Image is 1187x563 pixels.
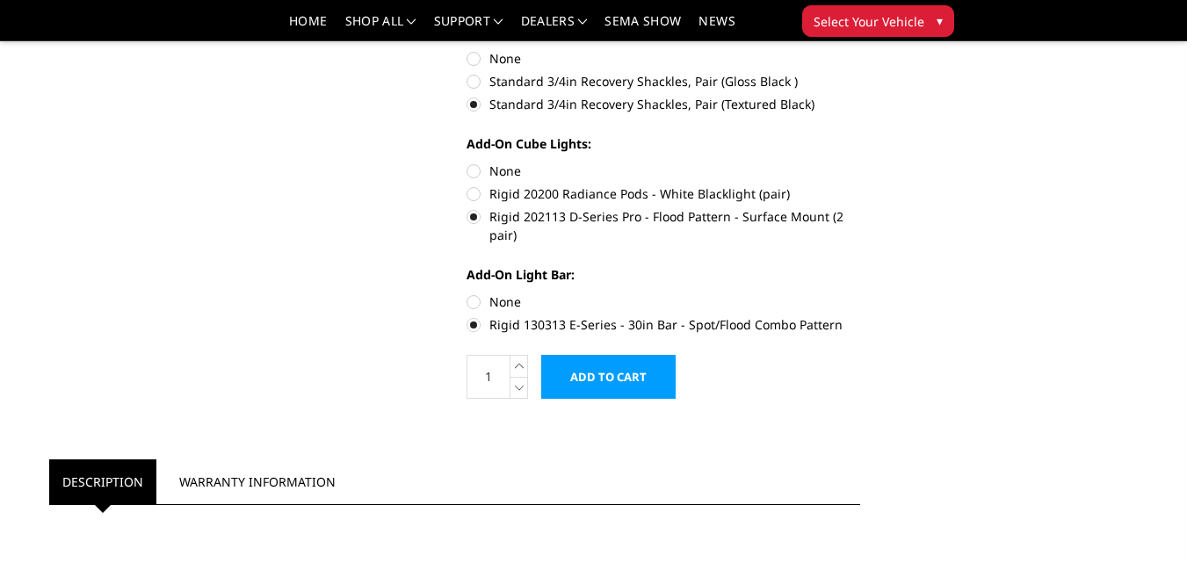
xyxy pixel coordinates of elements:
[49,459,156,504] a: Description
[467,207,860,244] label: Rigid 202113 D-Series Pro - Flood Pattern - Surface Mount (2 pair)
[467,292,860,311] label: None
[937,11,943,30] span: ▾
[467,49,860,68] label: None
[541,355,676,399] input: Add to Cart
[434,15,503,40] a: Support
[467,315,860,334] label: Rigid 130313 E-Series - 30in Bar - Spot/Flood Combo Pattern
[289,15,327,40] a: Home
[345,15,416,40] a: shop all
[467,184,860,203] label: Rigid 20200 Radiance Pods - White Blacklight (pair)
[1099,479,1187,563] iframe: Chat Widget
[166,459,349,504] a: Warranty Information
[604,15,681,40] a: SEMA Show
[814,12,924,31] span: Select Your Vehicle
[467,134,860,153] label: Add-On Cube Lights:
[467,72,860,90] label: Standard 3/4in Recovery Shackles, Pair (Gloss Black )
[698,15,735,40] a: News
[467,162,860,180] label: None
[467,95,860,113] label: Standard 3/4in Recovery Shackles, Pair (Textured Black)
[521,15,588,40] a: Dealers
[802,5,954,37] button: Select Your Vehicle
[467,265,860,284] label: Add-On Light Bar:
